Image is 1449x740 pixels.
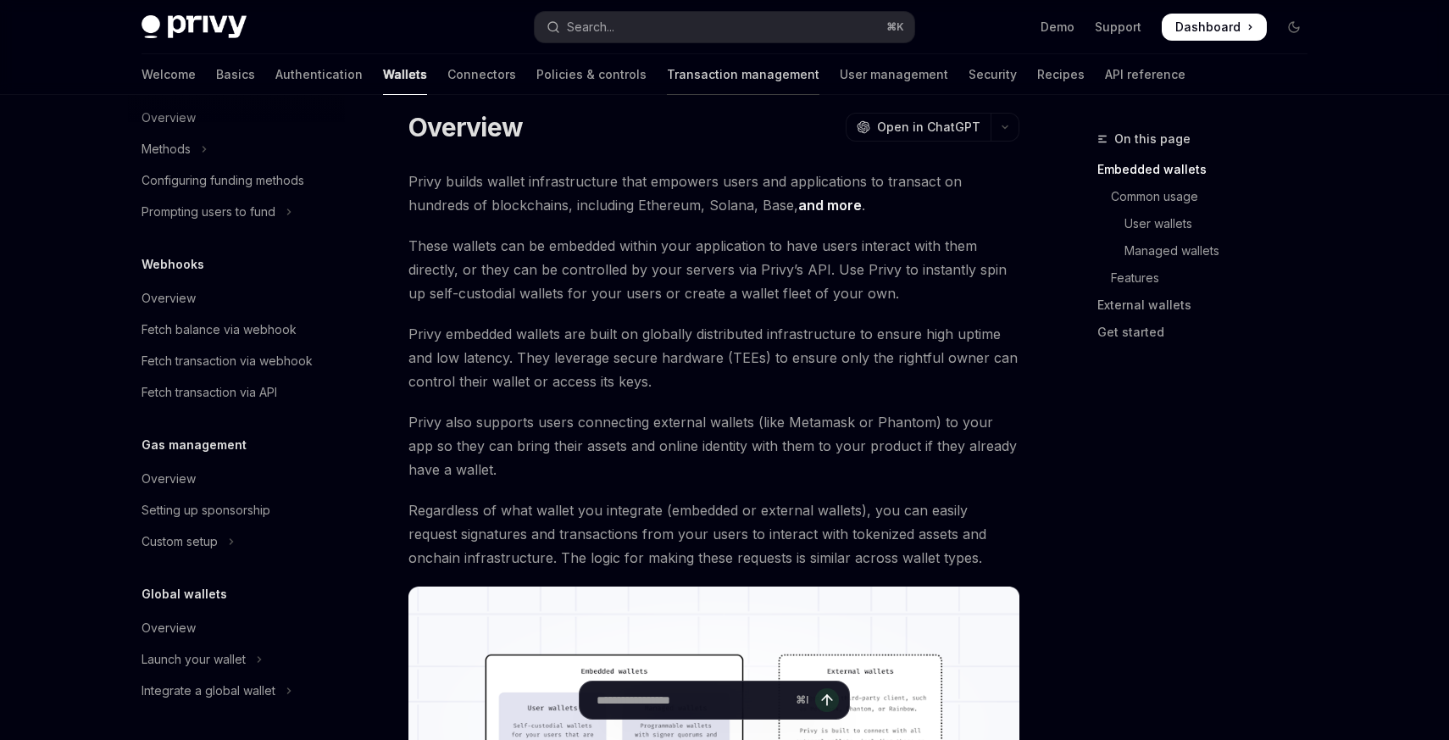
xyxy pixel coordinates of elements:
a: Common usage [1097,183,1321,210]
span: Privy builds wallet infrastructure that empowers users and applications to transact on hundreds o... [408,170,1019,217]
div: Integrate a global wallet [142,681,275,701]
div: Methods [142,139,191,159]
img: dark logo [142,15,247,39]
a: Welcome [142,54,196,95]
span: On this page [1114,129,1191,149]
a: Fetch balance via webhook [128,314,345,345]
a: Authentication [275,54,363,95]
div: Overview [142,618,196,638]
div: Launch your wallet [142,649,246,670]
h5: Gas management [142,435,247,455]
div: Fetch transaction via webhook [142,351,313,371]
a: Fetch transaction via webhook [128,346,345,376]
a: Transaction management [667,54,819,95]
a: and more [798,197,862,214]
a: Overview [128,613,345,643]
a: User management [840,54,948,95]
span: ⌘ K [886,20,904,34]
div: Setting up sponsorship [142,500,270,520]
button: Toggle Integrate a global wallet section [128,676,345,706]
a: Configuring funding methods [128,165,345,196]
span: These wallets can be embedded within your application to have users interact with them directly, ... [408,234,1019,305]
h5: Webhooks [142,254,204,275]
a: User wallets [1097,210,1321,237]
button: Toggle Custom setup section [128,526,345,557]
a: Embedded wallets [1097,156,1321,183]
div: Fetch balance via webhook [142,320,297,340]
a: Support [1095,19,1141,36]
button: Toggle dark mode [1280,14,1307,41]
span: Privy embedded wallets are built on globally distributed infrastructure to ensure high uptime and... [408,322,1019,393]
div: Configuring funding methods [142,170,304,191]
div: Overview [142,469,196,489]
a: Overview [128,283,345,314]
span: Privy also supports users connecting external wallets (like Metamask or Phantom) to your app so t... [408,410,1019,481]
a: Setting up sponsorship [128,495,345,526]
button: Open in ChatGPT [846,113,991,142]
div: Prompting users to fund [142,202,275,222]
div: Fetch transaction via API [142,382,277,403]
span: Regardless of what wallet you integrate (embedded or external wallets), you can easily request si... [408,498,1019,570]
a: API reference [1105,54,1185,95]
a: Wallets [383,54,427,95]
a: External wallets [1097,292,1321,319]
div: Overview [142,288,196,309]
a: Fetch transaction via API [128,377,345,408]
a: Basics [216,54,255,95]
a: Demo [1041,19,1074,36]
a: Get started [1097,319,1321,346]
span: Dashboard [1175,19,1241,36]
div: Search... [567,17,614,37]
a: Managed wallets [1097,237,1321,264]
button: Toggle Methods section [128,134,345,164]
a: Security [969,54,1017,95]
a: Connectors [447,54,516,95]
button: Toggle Launch your wallet section [128,644,345,675]
a: Overview [128,464,345,494]
input: Ask a question... [597,682,789,719]
button: Open search [535,12,914,42]
h1: Overview [408,112,523,142]
button: Toggle Prompting users to fund section [128,197,345,227]
a: Features [1097,264,1321,292]
h5: Global wallets [142,584,227,604]
a: Policies & controls [536,54,647,95]
a: Dashboard [1162,14,1267,41]
a: Recipes [1037,54,1085,95]
button: Send message [815,688,839,712]
div: Custom setup [142,531,218,552]
span: Open in ChatGPT [877,119,980,136]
